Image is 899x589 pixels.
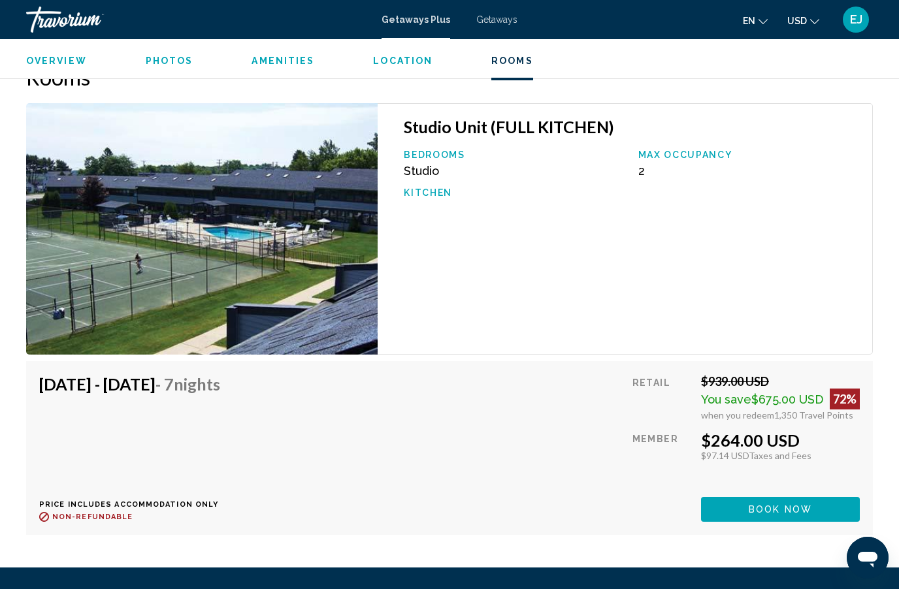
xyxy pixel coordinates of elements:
div: 72% [830,389,860,409]
span: 2 [638,164,645,178]
h3: Studio Unit (FULL KITCHEN) [404,117,859,136]
span: EJ [850,13,862,26]
p: Bedrooms [404,150,625,160]
span: Nights [174,374,220,394]
span: Non-refundable [52,513,133,521]
img: ii_cog1.jpg [26,103,378,355]
span: en [743,16,755,26]
span: Book now [749,505,812,515]
button: Book now [701,497,860,521]
p: Max Occupancy [638,150,859,160]
button: Location [373,55,433,67]
a: Getaways [476,14,517,25]
span: Location [373,56,433,66]
iframe: Button to launch messaging window [847,537,889,579]
span: USD [787,16,807,26]
button: Overview [26,55,87,67]
div: $939.00 USD [701,374,860,389]
span: Taxes and Fees [749,450,811,461]
span: - 7 [155,374,220,394]
button: Change language [743,11,768,30]
div: $264.00 USD [701,430,860,450]
span: $675.00 USD [751,392,823,406]
span: Photos [146,56,193,66]
button: Change currency [787,11,819,30]
a: Getaways Plus [382,14,450,25]
span: Rooms [491,56,533,66]
span: Overview [26,56,87,66]
h4: [DATE] - [DATE] [39,374,220,394]
button: User Menu [839,6,873,33]
span: Studio [404,164,439,178]
span: You save [701,392,751,406]
div: Retail [632,374,691,421]
div: $97.14 USD [701,450,860,461]
p: Price includes accommodation only [39,500,230,509]
button: Amenities [252,55,314,67]
div: Member [632,430,691,487]
span: when you redeem [701,409,774,421]
p: Kitchen [404,187,625,198]
a: Travorium [26,7,368,33]
button: Photos [146,55,193,67]
button: Rooms [491,55,533,67]
span: Amenities [252,56,314,66]
span: 1,350 Travel Points [774,409,853,421]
